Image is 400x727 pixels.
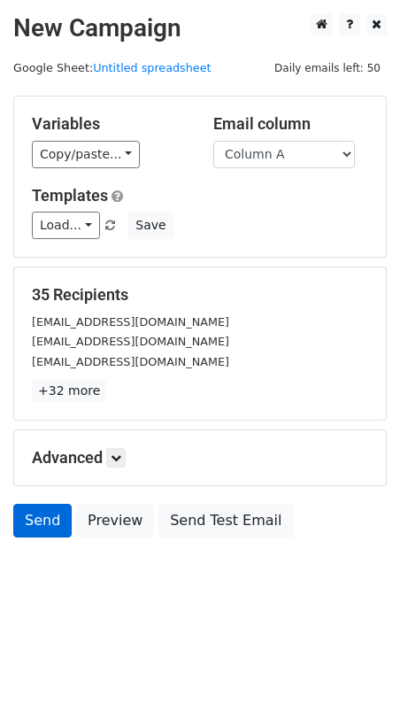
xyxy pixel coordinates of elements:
small: Google Sheet: [13,61,212,74]
a: Templates [32,186,108,205]
h5: Variables [32,114,187,134]
a: Preview [76,504,154,538]
a: Send Test Email [158,504,293,538]
a: Untitled spreadsheet [93,61,211,74]
small: [EMAIL_ADDRESS][DOMAIN_NAME] [32,315,229,329]
h2: New Campaign [13,13,387,43]
h5: Advanced [32,448,368,468]
a: Copy/paste... [32,141,140,168]
h5: Email column [213,114,368,134]
button: Save [127,212,173,239]
span: Daily emails left: 50 [268,58,387,78]
a: Load... [32,212,100,239]
small: [EMAIL_ADDRESS][DOMAIN_NAME] [32,355,229,368]
a: Send [13,504,72,538]
a: +32 more [32,380,106,402]
h5: 35 Recipients [32,285,368,305]
iframe: Chat Widget [312,642,400,727]
a: Daily emails left: 50 [268,61,387,74]
small: [EMAIL_ADDRESS][DOMAIN_NAME] [32,335,229,348]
